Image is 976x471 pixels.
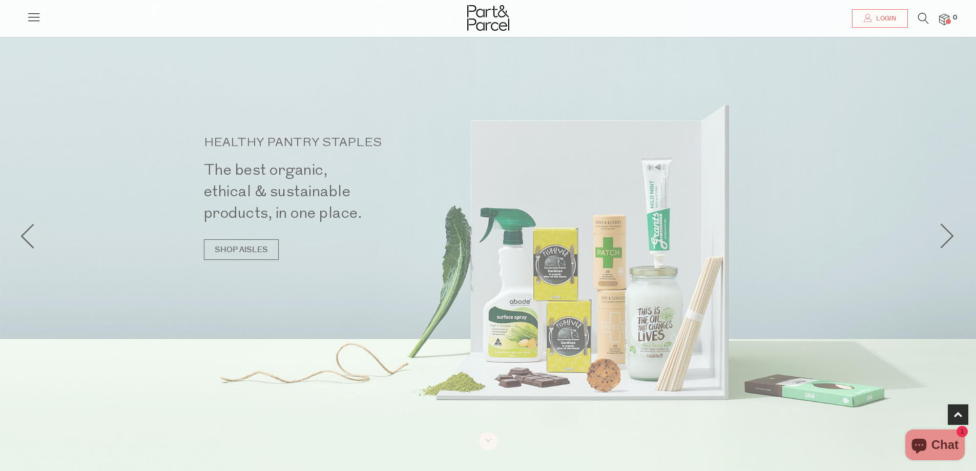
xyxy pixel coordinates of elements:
[204,239,279,260] a: SHOP AISLES
[950,13,960,23] span: 0
[902,429,968,463] inbox-online-store-chat: Shopify online store chat
[204,159,492,224] h2: The best organic, ethical & sustainable products, in one place.
[852,9,908,28] a: Login
[467,5,509,31] img: Part&Parcel
[939,14,949,25] a: 0
[204,137,492,149] p: HEALTHY PANTRY STAPLES
[874,14,896,23] span: Login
